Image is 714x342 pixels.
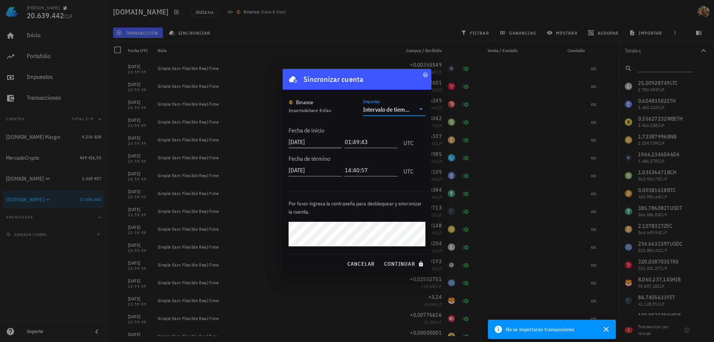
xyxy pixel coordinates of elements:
[345,136,398,148] input: 14:40:28
[289,164,342,176] input: 2025-10-09
[289,100,293,105] img: 270.png
[289,199,425,216] p: Por favor ingresa la contraseña para desbloquear y sincronizar la cuenta.
[289,136,342,148] input: 2025-10-09
[363,106,410,113] div: Intervalo de tiempo
[347,261,374,267] span: cancelar
[289,155,330,162] label: Fecha de término
[345,164,398,176] input: 14:40:28
[506,325,574,333] span: No se importaron transacciones
[289,108,331,113] span: Importado
[401,160,414,178] div: UTC
[289,127,324,134] label: Fecha de inicio
[381,257,428,271] button: continuar
[363,103,425,116] div: ImportarIntervalo de tiempo
[303,73,364,85] div: Sincronizar cuenta
[401,131,414,150] div: UTC
[344,257,377,271] button: cancelar
[384,261,425,267] span: continuar
[296,99,313,106] div: Binance
[309,108,331,113] span: hace 8 días
[363,99,380,104] label: Importar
